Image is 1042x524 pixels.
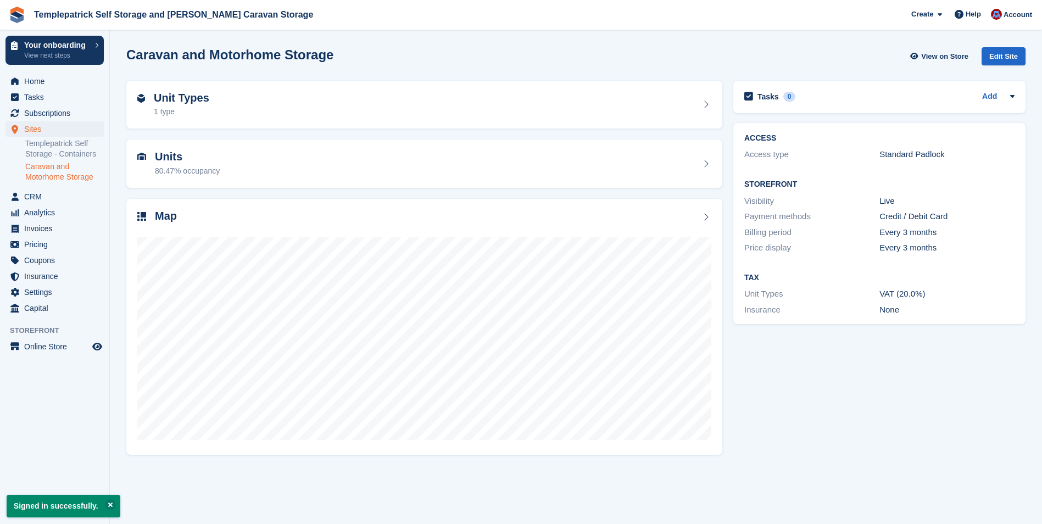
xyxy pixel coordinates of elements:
[126,199,722,455] a: Map
[5,285,104,300] a: menu
[24,121,90,137] span: Sites
[137,153,146,160] img: unit-icn-7be61d7bf1b0ce9d3e12c5938cc71ed9869f7b940bace4675aadf7bd6d80202e.svg
[126,47,333,62] h2: Caravan and Motorhome Storage
[30,5,317,24] a: Templepatrick Self Storage and [PERSON_NAME] Caravan Storage
[24,51,90,60] p: View next steps
[5,205,104,220] a: menu
[879,148,1015,161] div: Standard Padlock
[5,221,104,236] a: menu
[879,304,1015,316] div: None
[744,180,1015,189] h2: Storefront
[24,189,90,204] span: CRM
[744,304,879,316] div: Insurance
[155,210,177,222] h2: Map
[744,195,879,208] div: Visibility
[5,189,104,204] a: menu
[137,212,146,221] img: map-icn-33ee37083ee616e46c38cad1a60f524a97daa1e2b2c8c0bc3eb3415660979fc1.svg
[126,81,722,129] a: Unit Types 1 type
[879,195,1015,208] div: Live
[744,288,879,300] div: Unit Types
[1004,9,1032,20] span: Account
[7,495,120,517] p: Signed in successfully.
[5,237,104,252] a: menu
[24,105,90,121] span: Subscriptions
[24,253,90,268] span: Coupons
[24,300,90,316] span: Capital
[5,253,104,268] a: menu
[24,41,90,49] p: Your onboarding
[154,92,209,104] h2: Unit Types
[744,210,879,223] div: Payment methods
[879,288,1015,300] div: VAT (20.0%)
[5,121,104,137] a: menu
[783,92,796,102] div: 0
[24,90,90,105] span: Tasks
[24,205,90,220] span: Analytics
[126,140,722,188] a: Units 80.47% occupancy
[744,242,879,254] div: Price display
[24,339,90,354] span: Online Store
[744,148,879,161] div: Access type
[155,150,220,163] h2: Units
[25,138,104,159] a: Templepatrick Self Storage - Containers
[966,9,981,20] span: Help
[911,9,933,20] span: Create
[9,7,25,23] img: stora-icon-8386f47178a22dfd0bd8f6a31ec36ba5ce8667c1dd55bd0f319d3a0aa187defe.svg
[24,221,90,236] span: Invoices
[982,47,1026,70] a: Edit Site
[5,339,104,354] a: menu
[5,74,104,89] a: menu
[921,51,968,62] span: View on Store
[5,105,104,121] a: menu
[137,94,145,103] img: unit-type-icn-2b2737a686de81e16bb02015468b77c625bbabd49415b5ef34ead5e3b44a266d.svg
[744,226,879,239] div: Billing period
[879,226,1015,239] div: Every 3 months
[91,340,104,353] a: Preview store
[879,242,1015,254] div: Every 3 months
[10,325,109,336] span: Storefront
[154,106,209,118] div: 1 type
[909,47,973,65] a: View on Store
[879,210,1015,223] div: Credit / Debit Card
[24,285,90,300] span: Settings
[744,274,1015,282] h2: Tax
[5,36,104,65] a: Your onboarding View next steps
[24,269,90,284] span: Insurance
[24,74,90,89] span: Home
[25,161,104,182] a: Caravan and Motorhome Storage
[5,269,104,284] a: menu
[5,300,104,316] a: menu
[982,91,997,103] a: Add
[5,90,104,105] a: menu
[744,134,1015,143] h2: ACCESS
[155,165,220,177] div: 80.47% occupancy
[24,237,90,252] span: Pricing
[991,9,1002,20] img: Leigh
[982,47,1026,65] div: Edit Site
[757,92,779,102] h2: Tasks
